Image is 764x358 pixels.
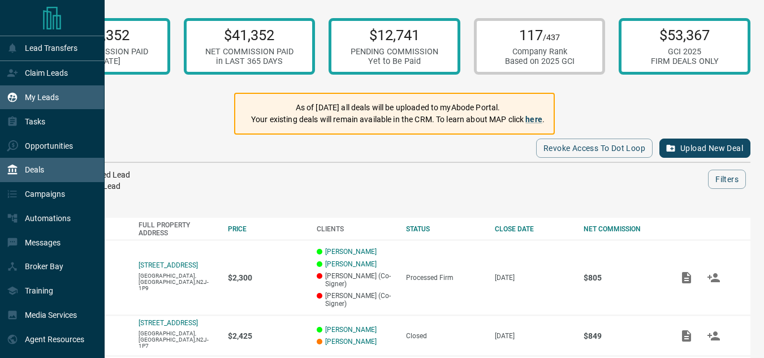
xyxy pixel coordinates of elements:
p: $2,300 [228,273,305,282]
div: Processed Firm [406,274,484,282]
div: Based on 2025 GCI [505,57,575,66]
p: $12,741 [351,27,438,44]
div: Closed [406,332,484,340]
span: Match Clients [700,331,727,339]
p: $805 [584,273,661,282]
button: Upload New Deal [659,139,750,158]
div: PENDING COMMISSION [351,47,438,57]
button: Filters [708,170,746,189]
a: [PERSON_NAME] [325,338,377,346]
a: [PERSON_NAME] [325,260,377,268]
p: $41,352 [205,27,293,44]
div: CLIENTS [317,225,394,233]
p: 117 [505,27,575,44]
a: [STREET_ADDRESS] [139,319,198,327]
p: [PERSON_NAME] (Co-Signer) [317,272,394,288]
a: [STREET_ADDRESS] [139,261,198,269]
p: $53,367 [651,27,719,44]
div: NET COMMISSION [584,225,661,233]
button: Revoke Access to Dot Loop [536,139,653,158]
div: NET COMMISSION PAID [205,47,293,57]
p: Your existing deals will remain available in the CRM. To learn about MAP click . [251,114,545,126]
div: FULL PROPERTY ADDRESS [139,221,216,237]
div: PRICE [228,225,305,233]
p: $849 [584,331,661,340]
p: [GEOGRAPHIC_DATA],[GEOGRAPHIC_DATA],N2J-1P7 [139,330,216,349]
p: [DATE] [495,332,572,340]
a: [PERSON_NAME] [325,248,377,256]
div: GCI 2025 [651,47,719,57]
p: [DATE] [495,274,572,282]
a: here [525,115,542,124]
p: As of [DATE] all deals will be uploaded to myAbode Portal. [251,102,545,114]
span: /437 [543,33,560,42]
span: Add / View Documents [673,331,700,339]
div: FIRM DEALS ONLY [651,57,719,66]
p: [GEOGRAPHIC_DATA],[GEOGRAPHIC_DATA],N2J-1P9 [139,273,216,291]
div: Company Rank [505,47,575,57]
span: Match Clients [700,273,727,281]
div: in LAST 365 DAYS [205,57,293,66]
a: [PERSON_NAME] [325,326,377,334]
span: Add / View Documents [673,273,700,281]
div: CLOSE DATE [495,225,572,233]
div: Yet to Be Paid [351,57,438,66]
p: [PERSON_NAME] (Co-Signer) [317,292,394,308]
p: $2,425 [228,331,305,340]
div: STATUS [406,225,484,233]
